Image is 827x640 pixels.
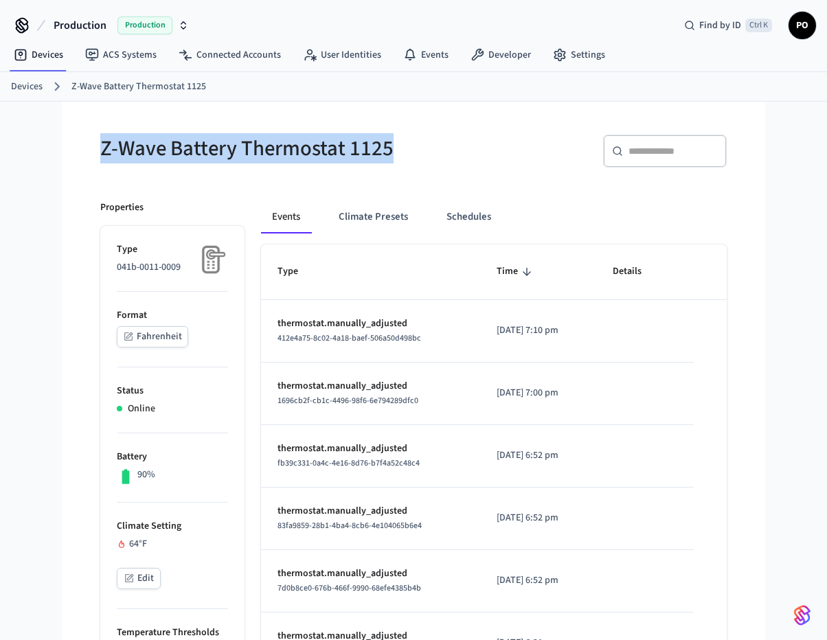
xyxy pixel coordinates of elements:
[277,261,316,282] span: Type
[117,242,228,257] p: Type
[277,442,464,456] p: thermostat.manually_adjusted
[100,135,405,163] h5: Z-Wave Battery Thermostat 1125
[277,520,422,532] span: 83fa9859-28b1-4ba4-8cb6-4e104065b6e4
[328,201,419,233] button: Climate Presets
[117,568,161,589] button: Edit
[117,519,228,534] p: Climate Setting
[11,80,43,94] a: Devices
[292,43,392,67] a: User Identities
[277,457,420,469] span: fb39c331-0a4c-4e16-8d76-b7f4a52c48c4
[3,43,74,67] a: Devices
[277,379,464,393] p: thermostat.manually_adjusted
[277,567,464,581] p: thermostat.manually_adjusted
[392,43,460,67] a: Events
[137,468,155,482] p: 90%
[277,317,464,331] p: thermostat.manually_adjusted
[277,504,464,518] p: thermostat.manually_adjusted
[168,43,292,67] a: Connected Accounts
[74,43,168,67] a: ACS Systems
[277,332,421,344] span: 412e4a75-8c02-4a18-baef-506a50d498bc
[277,395,418,407] span: 1696cb2f-cb1c-4496-98f6-6e794289dfc0
[117,308,228,323] p: Format
[71,80,206,94] a: Z-Wave Battery Thermostat 1125
[128,402,155,416] p: Online
[613,261,659,282] span: Details
[790,13,815,38] span: PO
[54,17,106,34] span: Production
[117,260,228,275] p: 041b-0011-0009
[435,201,502,233] button: Schedules
[117,384,228,398] p: Status
[100,201,144,215] p: Properties
[261,201,311,233] button: Events
[497,573,580,588] p: [DATE] 6:52 pm
[117,16,172,34] span: Production
[497,511,580,525] p: [DATE] 6:52 pm
[789,12,816,39] button: PO
[497,323,580,338] p: [DATE] 7:10 pm
[117,326,188,347] button: Fahrenheit
[277,582,421,594] span: 7d0b8ce0-676b-466f-9990-68efe4385b4b
[497,448,580,463] p: [DATE] 6:52 pm
[497,386,580,400] p: [DATE] 7:00 pm
[542,43,616,67] a: Settings
[194,242,228,277] img: Placeholder Lock Image
[497,261,536,282] span: Time
[117,450,228,464] p: Battery
[794,604,811,626] img: SeamLogoGradient.69752ec5.svg
[460,43,542,67] a: Developer
[117,626,228,640] p: Temperature Thresholds
[673,13,783,38] div: Find by IDCtrl K
[745,19,772,32] span: Ctrl K
[699,19,741,32] span: Find by ID
[117,537,228,551] div: 64 °F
